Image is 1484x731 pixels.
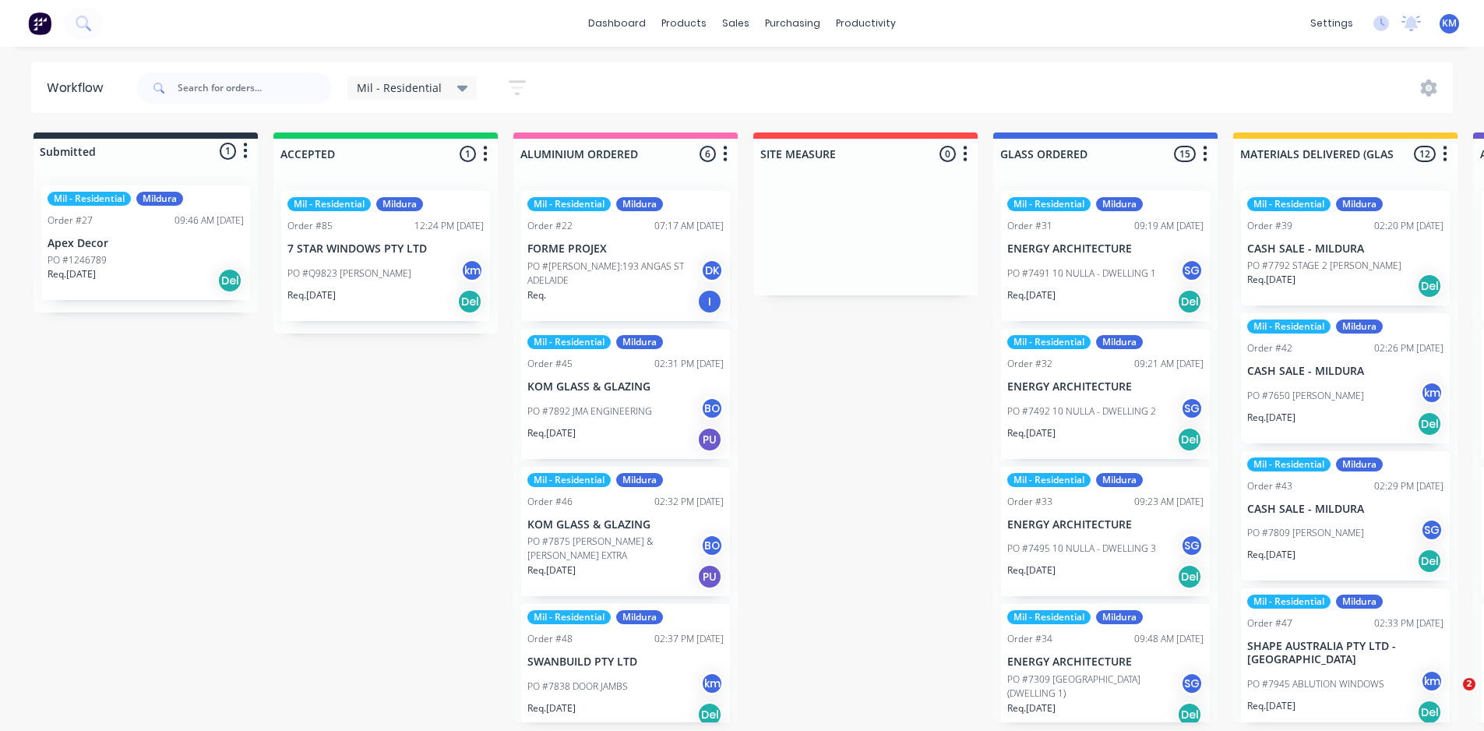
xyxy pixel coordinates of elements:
div: Mil - Residential [48,192,131,206]
p: Req. [DATE] [527,563,576,577]
div: Del [697,702,722,727]
p: Req. [DATE] [1007,288,1056,302]
div: products [654,12,714,35]
div: DK [700,259,724,282]
div: Del [1417,411,1442,436]
div: SG [1420,518,1443,542]
div: Mil - ResidentialMilduraOrder #3902:20 PM [DATE]CASH SALE - MILDURAPO #7792 STAGE 2 [PERSON_NAME]... [1241,191,1450,305]
div: SG [1180,534,1204,557]
div: Del [1177,289,1202,314]
p: Req. [527,288,546,302]
div: Order #27 [48,214,93,228]
div: Mildura [616,473,663,487]
div: Mil - Residential [1007,197,1091,211]
p: PO #7875 [PERSON_NAME] & [PERSON_NAME] EXTRA [527,535,700,563]
div: Mil - ResidentialMilduraOrder #3109:19 AM [DATE]ENERGY ARCHITECTUREPO #7491 10 NULLA - DWELLING 1... [1001,191,1210,321]
div: Del [1417,700,1442,725]
p: CASH SALE - MILDURA [1247,503,1443,516]
span: KM [1442,16,1457,30]
div: Mil - Residential [1007,610,1091,624]
div: settings [1302,12,1361,35]
span: 2 [1463,678,1475,690]
div: Mil - Residential [1247,197,1331,211]
div: Mil - Residential [1007,473,1091,487]
div: 09:46 AM [DATE] [174,214,244,228]
p: PO #7650 [PERSON_NAME] [1247,389,1364,403]
div: Mil - ResidentialMilduraOrder #3209:21 AM [DATE]ENERGY ARCHITECTUREPO #7492 10 NULLA - DWELLING 2... [1001,329,1210,459]
div: Mildura [1096,197,1143,211]
p: KOM GLASS & GLAZING [527,380,724,394]
div: 02:26 PM [DATE] [1374,341,1443,355]
div: Mil - Residential [527,197,611,211]
p: ENERGY ARCHITECTURE [1007,242,1204,256]
p: SWANBUILD PTY LTD [527,655,724,669]
div: PU [697,427,722,452]
div: Mil - Residential [527,335,611,349]
p: FORME PROJEX [527,242,724,256]
div: km [460,259,484,282]
div: Order #45 [527,357,573,371]
div: Del [457,289,482,314]
div: Order #39 [1247,219,1292,233]
div: Order #34 [1007,632,1052,646]
div: Del [1177,702,1202,727]
p: Req. [DATE] [1007,701,1056,715]
div: Mildura [616,610,663,624]
div: Mil - ResidentialMilduraOrder #4602:32 PM [DATE]KOM GLASS & GLAZINGPO #7875 [PERSON_NAME] & [PERS... [521,467,730,597]
div: 02:20 PM [DATE] [1374,219,1443,233]
div: 12:24 PM [DATE] [414,219,484,233]
p: PO #7792 STAGE 2 [PERSON_NAME] [1247,259,1401,273]
p: Req. [DATE] [527,426,576,440]
p: PO #Q9823 [PERSON_NAME] [287,267,411,281]
p: KOM GLASS & GLAZING [527,518,724,531]
div: Mildura [616,335,663,349]
div: Mil - ResidentialMilduraOrder #4302:29 PM [DATE]CASH SALE - MILDURAPO #7809 [PERSON_NAME]SGReq.[D... [1241,451,1450,581]
div: 02:37 PM [DATE] [654,632,724,646]
iframe: Intercom live chat [1431,678,1468,715]
p: PO #[PERSON_NAME]:193 ANGAS ST ADELAIDE [527,260,700,288]
div: 07:17 AM [DATE] [654,219,724,233]
div: Mil - ResidentialMilduraOrder #2709:46 AM [DATE]Apex DecorPO #1246789Req.[DATE]Del [41,185,250,300]
p: PO #7945 ABLUTION WINDOWS [1247,677,1384,691]
p: Req. [DATE] [1247,411,1295,425]
div: Del [1417,549,1442,574]
div: 02:33 PM [DATE] [1374,616,1443,630]
div: 09:48 AM [DATE] [1134,632,1204,646]
a: dashboard [580,12,654,35]
div: Mil - Residential [527,473,611,487]
div: Mil - ResidentialMilduraOrder #4502:31 PM [DATE]KOM GLASS & GLAZINGPO #7892 JMA ENGINEERINGBOReq.... [521,329,730,459]
p: 7 STAR WINDOWS PTY LTD [287,242,484,256]
div: km [700,672,724,695]
div: Mildura [1336,197,1383,211]
p: Apex Decor [48,237,244,250]
p: ENERGY ARCHITECTURE [1007,655,1204,669]
div: Del [1177,427,1202,452]
p: PO #7892 JMA ENGINEERING [527,404,652,418]
div: 09:23 AM [DATE] [1134,495,1204,509]
div: BO [700,534,724,557]
div: Mil - ResidentialMilduraOrder #3309:23 AM [DATE]ENERGY ARCHITECTUREPO #7495 10 NULLA - DWELLING 3... [1001,467,1210,597]
div: sales [714,12,757,35]
div: Mil - Residential [1247,320,1331,334]
div: Del [217,268,242,293]
div: Order #42 [1247,341,1292,355]
p: Req. [DATE] [1007,563,1056,577]
div: Order #48 [527,632,573,646]
div: Order #43 [1247,479,1292,493]
div: Order #31 [1007,219,1052,233]
span: Mil - Residential [357,79,442,96]
p: SHAPE AUSTRALIA PTY LTD - [GEOGRAPHIC_DATA] [1247,640,1443,666]
p: PO #7492 10 NULLA - DWELLING 2 [1007,404,1156,418]
p: Req. [DATE] [287,288,336,302]
p: Req. [DATE] [1247,548,1295,562]
div: Mildura [1096,473,1143,487]
div: I [697,289,722,314]
input: Search for orders... [178,72,332,104]
div: 09:21 AM [DATE] [1134,357,1204,371]
p: Req. [DATE] [1247,699,1295,713]
div: Mil - ResidentialMilduraOrder #8512:24 PM [DATE]7 STAR WINDOWS PTY LTDPO #Q9823 [PERSON_NAME]kmRe... [281,191,490,321]
div: Mildura [616,197,663,211]
p: CASH SALE - MILDURA [1247,365,1443,378]
div: Order #85 [287,219,333,233]
div: Mil - Residential [1247,595,1331,609]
